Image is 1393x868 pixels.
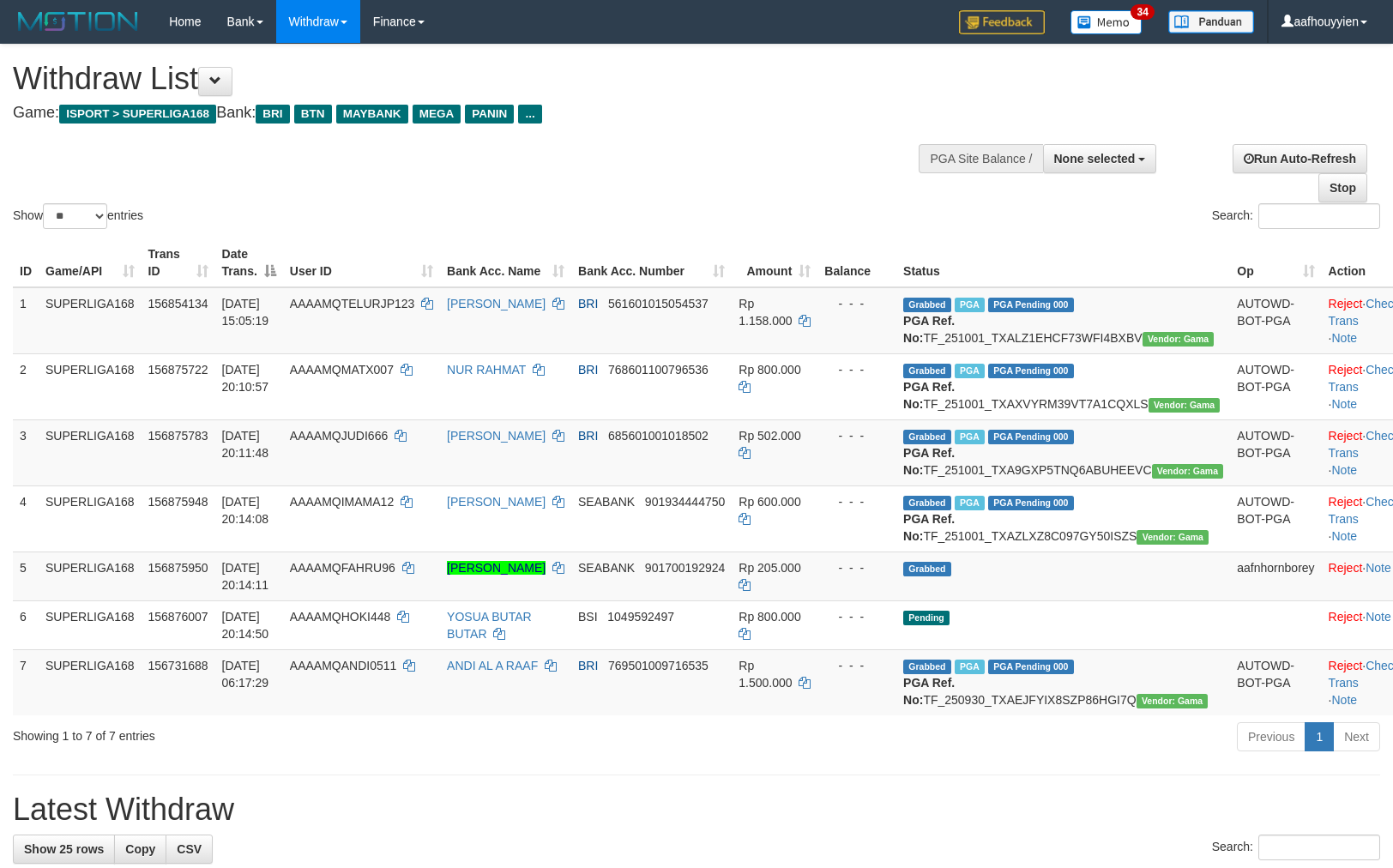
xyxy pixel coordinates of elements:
a: Next [1333,722,1380,751]
a: Reject [1329,363,1363,377]
td: AUTOWD-BOT-PGA [1230,485,1321,552]
span: BRI [578,659,598,672]
span: ... [518,105,541,124]
span: CSV [177,842,202,856]
span: PGA Pending [988,660,1074,674]
th: User ID: activate to sort column ascending [283,238,440,287]
span: Grabbed [903,430,951,444]
img: panduan.png [1168,10,1254,33]
span: Grabbed [903,298,951,312]
span: PGA Pending [988,298,1074,312]
span: ISPORT > SUPERLIGA168 [59,105,216,124]
span: Copy 768601100796536 to clipboard [608,363,709,377]
th: Trans ID: activate to sort column ascending [142,238,215,287]
span: Rp 205.000 [739,561,800,575]
span: [DATE] 20:14:08 [222,495,269,526]
span: BTN [294,105,332,124]
th: Bank Acc. Number: activate to sort column ascending [571,238,732,287]
span: MAYBANK [336,105,408,124]
td: AUTOWD-BOT-PGA [1230,419,1321,485]
span: Copy 769501009716535 to clipboard [608,659,709,672]
span: 156875948 [148,495,208,509]
a: [PERSON_NAME] [447,561,546,575]
td: 7 [13,649,39,715]
td: 3 [13,419,39,485]
a: Note [1331,331,1357,345]
th: Amount: activate to sort column ascending [732,238,817,287]
span: [DATE] 15:05:19 [222,297,269,328]
span: BRI [578,429,598,443]
a: Reject [1329,610,1363,624]
a: Note [1331,397,1357,411]
span: Vendor URL: https://trx31.1velocity.biz [1137,530,1209,545]
th: Balance [817,238,896,287]
span: Copy 901700192924 to clipboard [645,561,725,575]
span: Grabbed [903,496,951,510]
a: Note [1366,610,1391,624]
a: [PERSON_NAME] [447,429,546,443]
span: Vendor URL: https://trx31.1velocity.biz [1149,398,1221,413]
a: Reject [1329,297,1363,310]
span: [DATE] 20:10:57 [222,363,269,394]
a: ANDI AL A RAAF [447,659,538,672]
span: PGA Pending [988,430,1074,444]
td: TF_251001_TXA9GXP5TNQ6ABUHEEVC [896,419,1230,485]
td: 2 [13,353,39,419]
span: None selected [1054,152,1136,166]
span: PGA Pending [988,496,1074,510]
b: PGA Ref. No: [903,380,955,411]
span: AAAAMQHOKI448 [290,610,391,624]
b: PGA Ref. No: [903,314,955,345]
a: Copy [114,835,166,864]
span: PGA Pending [988,364,1074,378]
td: TF_251001_TXAXVYRM39VT7A1CQXLS [896,353,1230,419]
div: - - - [824,427,889,444]
a: Stop [1318,173,1367,202]
span: Rp 1.158.000 [739,297,792,328]
span: 156875783 [148,429,208,443]
td: SUPERLIGA168 [39,287,142,354]
th: Bank Acc. Name: activate to sort column ascending [440,238,571,287]
span: Pending [903,611,950,625]
span: Copy 901934444750 to clipboard [645,495,725,509]
span: 156854134 [148,297,208,310]
h4: Game: Bank: [13,105,912,122]
a: Reject [1329,561,1363,575]
td: SUPERLIGA168 [39,600,142,649]
div: - - - [824,608,889,625]
span: [DATE] 20:14:50 [222,610,269,641]
span: PANIN [465,105,514,124]
td: AUTOWD-BOT-PGA [1230,353,1321,419]
b: PGA Ref. No: [903,676,955,707]
a: CSV [166,835,213,864]
span: [DATE] 06:17:29 [222,659,269,690]
h1: Withdraw List [13,62,912,96]
td: SUPERLIGA168 [39,649,142,715]
span: BSI [578,610,598,624]
span: Vendor URL: https://trx31.1velocity.biz [1152,464,1224,479]
label: Search: [1212,203,1380,229]
label: Show entries [13,203,143,229]
span: Copy 685601001018502 to clipboard [608,429,709,443]
td: SUPERLIGA168 [39,353,142,419]
input: Search: [1258,203,1380,229]
td: 4 [13,485,39,552]
span: BRI [256,105,289,124]
label: Search: [1212,835,1380,860]
span: SEABANK [578,495,635,509]
span: Marked by aafsengchandara [955,298,985,312]
select: Showentries [43,203,107,229]
span: AAAAMQIMAMA12 [290,495,394,509]
span: Copy [125,842,155,856]
span: [DATE] 20:14:11 [222,561,269,592]
td: aafnhornborey [1230,552,1321,600]
span: Grabbed [903,364,951,378]
span: BRI [578,363,598,377]
td: SUPERLIGA168 [39,419,142,485]
td: 1 [13,287,39,354]
td: SUPERLIGA168 [39,552,142,600]
a: [PERSON_NAME] [447,495,546,509]
th: Status [896,238,1230,287]
span: AAAAMQANDI0511 [290,659,397,672]
th: Date Trans.: activate to sort column descending [215,238,283,287]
